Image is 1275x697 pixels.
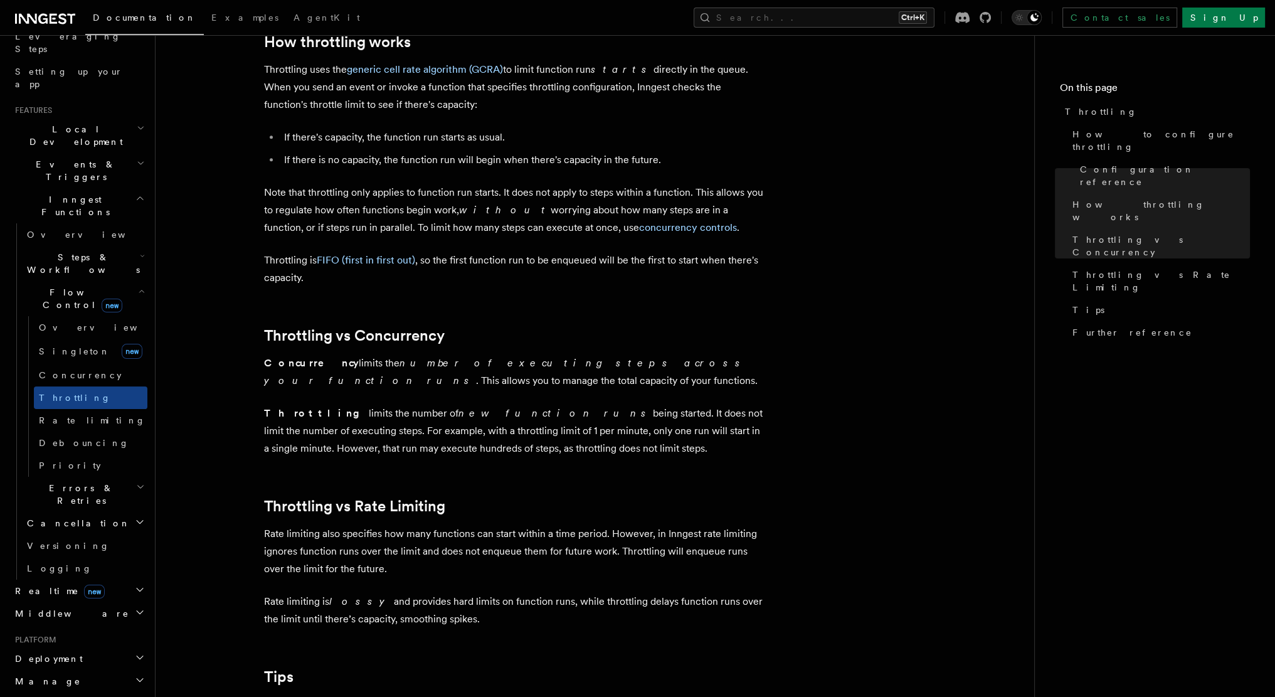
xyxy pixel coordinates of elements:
p: Throttling is , so the first function run to be enqueued will be the first to start when there's ... [264,252,766,287]
a: Leveraging Steps [10,25,147,60]
li: If there is no capacity, the function run will begin when there's capacity in the future. [280,151,766,169]
span: Steps & Workflows [22,251,140,276]
kbd: Ctrl+K [899,11,927,24]
em: without [459,204,551,216]
p: Throttling uses the to limit function run directly in the queue. When you send an event or invoke... [264,61,766,114]
a: Further reference [1067,321,1250,344]
span: Throttling vs Concurrency [1072,233,1250,258]
p: Rate limiting also specifies how many functions can start within a time period. However, in Innge... [264,525,766,578]
h4: On this page [1060,80,1250,100]
p: limits the number of being started. It does not limit the number of executing steps. For example,... [264,405,766,457]
em: number of executing steps across your function runs [264,357,747,386]
span: AgentKit [294,13,360,23]
a: Documentation [85,4,204,35]
a: Configuration reference [1075,158,1250,193]
button: Manage [10,670,147,693]
a: FIFO (first in first out) [317,254,415,266]
a: Throttling vs Concurrency [1067,228,1250,263]
button: Errors & Retries [22,477,147,512]
li: If there's capacity, the function run starts as usual. [280,129,766,146]
button: Realtimenew [10,580,147,602]
span: Examples [211,13,278,23]
span: new [122,344,142,359]
span: Further reference [1072,326,1192,339]
button: Toggle dark mode [1012,10,1042,25]
span: Priority [39,460,101,471]
a: Sign Up [1182,8,1265,28]
span: Errors & Retries [22,482,136,507]
span: Overview [39,322,168,333]
span: How throttling works [1072,198,1250,223]
span: Platform [10,635,56,645]
span: Tips [1072,304,1104,316]
div: Flow Controlnew [22,316,147,477]
strong: Concurrency [264,357,359,369]
a: Debouncing [34,432,147,454]
span: Throttling [39,393,111,403]
span: new [102,299,122,312]
span: Singleton [39,346,110,356]
span: Overview [27,230,156,240]
div: Inngest Functions [10,223,147,580]
button: Inngest Functions [10,188,147,223]
a: Versioning [22,535,147,557]
span: Throttling vs Rate Limiting [1072,269,1250,294]
span: Logging [27,563,92,573]
em: starts [591,63,653,75]
button: Local Development [10,118,147,153]
a: Contact sales [1062,8,1177,28]
a: Throttling vs Rate Limiting [264,497,445,515]
em: lossy [329,595,394,607]
a: How to configure throttling [1067,123,1250,158]
a: Examples [204,4,286,34]
em: new function runs [458,407,653,419]
p: limits the . This allows you to manage the total capacity of your functions. [264,354,766,390]
strong: Throttling [264,407,369,419]
a: Priority [34,454,147,477]
a: Overview [34,316,147,339]
a: Overview [22,223,147,246]
button: Middleware [10,602,147,625]
a: Singletonnew [34,339,147,364]
span: Versioning [27,541,110,551]
a: Logging [22,557,147,580]
span: Events & Triggers [10,158,137,183]
a: Rate limiting [34,409,147,432]
a: Tips [1067,299,1250,321]
a: Throttling vs Rate Limiting [1067,263,1250,299]
span: Debouncing [39,438,129,448]
a: Setting up your app [10,60,147,95]
button: Deployment [10,647,147,670]
span: Cancellation [22,517,130,529]
span: Realtime [10,585,105,597]
span: Configuration reference [1080,163,1250,188]
p: Rate limiting is and provides hard limits on function runs, while throttling delays function runs... [264,593,766,628]
a: How throttling works [264,33,411,51]
span: Features [10,105,52,115]
span: Rate limiting [39,415,145,425]
span: Throttling [1065,105,1137,118]
button: Events & Triggers [10,153,147,188]
a: concurrency controls [639,221,737,233]
span: Local Development [10,123,137,148]
span: Documentation [93,13,196,23]
a: Tips [264,668,294,686]
a: generic cell rate algorithm (GCRA) [347,63,503,75]
span: Inngest Functions [10,193,135,218]
a: Throttling [1060,100,1250,123]
button: Search...Ctrl+K [694,8,934,28]
span: Flow Control [22,286,138,311]
a: AgentKit [286,4,368,34]
a: How throttling works [1067,193,1250,228]
span: Setting up your app [15,67,123,89]
span: Deployment [10,652,83,665]
span: How to configure throttling [1072,128,1250,153]
a: Concurrency [34,364,147,386]
span: new [84,585,105,599]
a: Throttling [34,386,147,409]
span: Concurrency [39,370,122,380]
span: Middleware [10,607,129,620]
span: Manage [10,675,81,688]
a: Throttling vs Concurrency [264,327,445,344]
button: Steps & Workflows [22,246,147,281]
